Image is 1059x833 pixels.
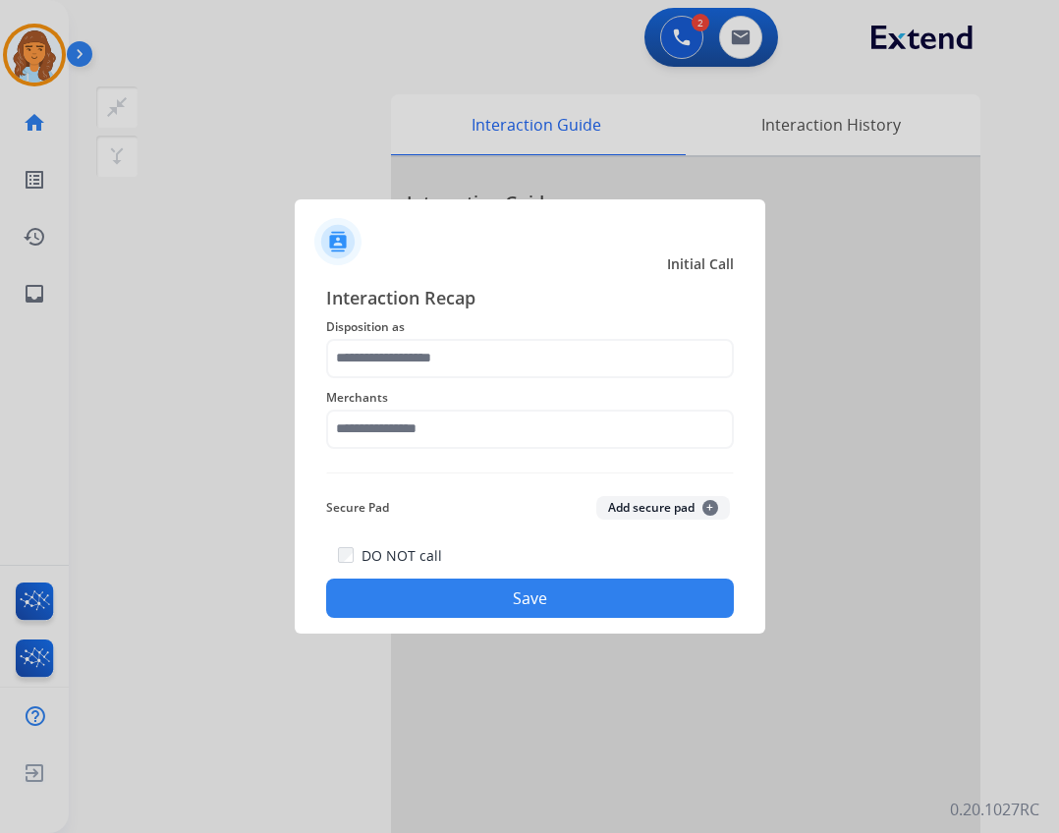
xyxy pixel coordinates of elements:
[702,500,718,516] span: +
[326,315,734,339] span: Disposition as
[326,284,734,315] span: Interaction Recap
[314,218,362,265] img: contactIcon
[950,798,1039,821] p: 0.20.1027RC
[667,254,734,274] span: Initial Call
[326,496,389,520] span: Secure Pad
[326,472,734,473] img: contact-recap-line.svg
[326,579,734,618] button: Save
[362,546,442,566] label: DO NOT call
[596,496,730,520] button: Add secure pad+
[326,386,734,410] span: Merchants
